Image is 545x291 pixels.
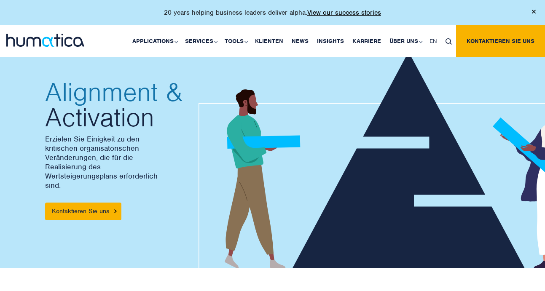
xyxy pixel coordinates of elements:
a: EN [425,25,441,57]
span: Alignment & [45,80,264,105]
img: search_icon [446,38,452,45]
h2: Activation [45,80,264,130]
a: Über uns [385,25,425,57]
a: View our success stories [307,8,381,17]
a: Karriere [348,25,385,57]
span: EN [430,37,437,45]
a: Insights [313,25,348,57]
a: Kontaktieren Sie uns [456,25,545,57]
img: logo [6,34,84,47]
a: Klienten [251,25,287,57]
a: Services [181,25,220,57]
a: Applications [128,25,181,57]
p: 20 years helping business leaders deliver alpha. [164,8,381,17]
p: Erzielen Sie Einigkeit zu den kritischen organisatorischen Veränderungen, die für die Realisierun... [45,134,264,190]
a: Tools [220,25,251,57]
a: News [287,25,313,57]
img: arrowicon [114,209,117,213]
a: Kontaktieren Sie uns [45,203,121,220]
